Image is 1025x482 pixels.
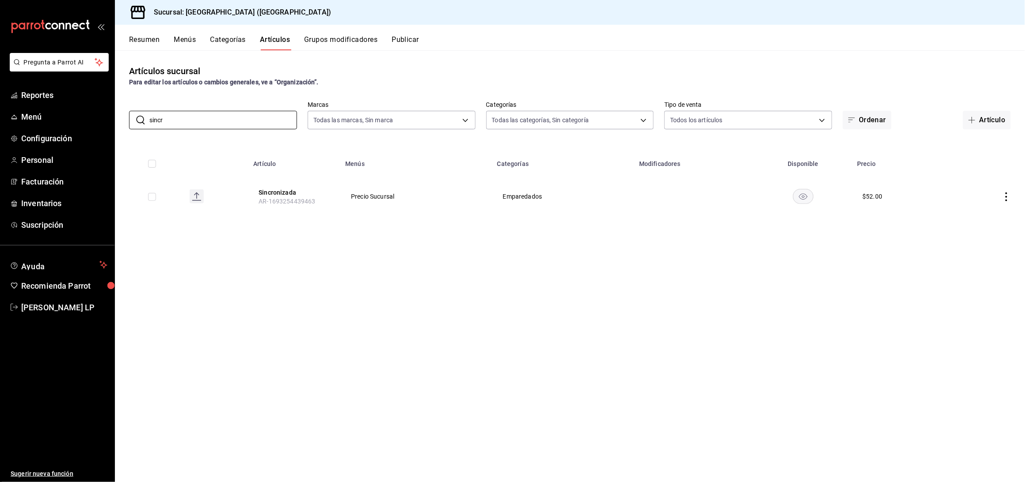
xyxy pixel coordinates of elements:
span: Precio Sucursal [351,193,481,200]
th: Modificadores [634,147,754,175]
span: Emparedados [503,193,623,200]
th: Menús [340,147,492,175]
span: Configuración [21,132,107,144]
span: AR-1693254439463 [259,198,315,205]
button: Categorías [210,35,246,50]
div: Artículos sucursal [129,64,200,78]
th: Categorías [492,147,634,175]
label: Categorías [486,102,654,108]
label: Tipo de venta [664,102,832,108]
button: Grupos modificadores [304,35,377,50]
span: Pregunta a Parrot AI [24,58,95,67]
strong: Para editar los artículos o cambios generales, ve a “Organización”. [129,79,319,86]
span: Menú [21,111,107,123]
div: navigation tabs [129,35,1025,50]
span: Todas las marcas, Sin marca [313,116,393,124]
button: Artículo [963,111,1011,129]
span: Ayuda [21,260,96,270]
button: Pregunta a Parrot AI [10,53,109,72]
span: Todos los artículos [670,116,723,124]
span: Facturación [21,176,107,188]
button: availability-product [793,189,814,204]
button: Publicar [392,35,419,50]
input: Buscar artículo [149,111,297,129]
span: Personal [21,154,107,166]
span: Reportes [21,89,107,101]
a: Pregunta a Parrot AI [6,64,109,73]
span: Recomienda Parrot [21,280,107,292]
button: actions [1002,192,1011,201]
button: edit-product-location [259,188,329,197]
th: Precio [852,147,947,175]
span: Suscripción [21,219,107,231]
span: Todas las categorías, Sin categoría [492,116,589,124]
span: Inventarios [21,197,107,209]
button: Resumen [129,35,160,50]
h3: Sucursal: [GEOGRAPHIC_DATA] ([GEOGRAPHIC_DATA]) [147,7,331,18]
button: Menús [174,35,196,50]
button: Artículos [260,35,290,50]
label: Marcas [308,102,476,108]
th: Artículo [248,147,340,175]
div: $ 52.00 [863,192,883,201]
span: Sugerir nueva función [11,469,107,478]
button: open_drawer_menu [97,23,104,30]
button: Ordenar [843,111,892,129]
th: Disponible [754,147,852,175]
span: [PERSON_NAME] LP [21,301,107,313]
